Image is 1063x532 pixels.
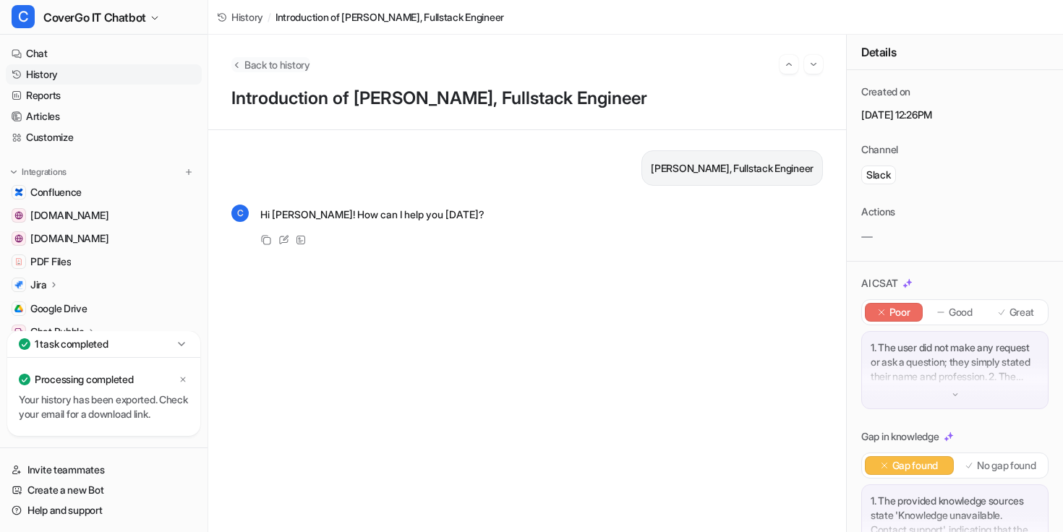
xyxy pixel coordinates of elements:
[268,9,271,25] span: /
[30,301,87,316] span: Google Drive
[6,228,202,249] a: support.atlassian.com[DOMAIN_NAME]
[19,392,189,421] p: Your history has been exported. Check your email for a download link.
[6,106,202,126] a: Articles
[35,372,133,387] p: Processing completed
[9,167,19,177] img: expand menu
[231,88,823,109] h1: Introduction of [PERSON_NAME], Fullstack Engineer
[861,142,898,157] p: Channel
[651,160,814,177] p: [PERSON_NAME], Fullstack Engineer
[6,64,202,85] a: History
[35,337,108,351] p: 1 task completed
[949,305,973,319] p: Good
[14,211,23,220] img: community.atlassian.com
[14,327,23,336] img: Chat Bubble
[244,57,310,72] span: Back to history
[861,429,939,444] p: Gap in knowledge
[780,55,798,74] button: Go to previous session
[6,252,202,272] a: PDF FilesPDF Files
[14,188,23,197] img: Confluence
[14,280,23,289] img: Jira
[231,57,310,72] button: Back to history
[6,43,202,64] a: Chat
[14,234,23,243] img: support.atlassian.com
[6,299,202,319] a: Google DriveGoogle Drive
[14,304,23,313] img: Google Drive
[231,205,249,222] span: C
[861,205,895,219] p: Actions
[22,166,67,178] p: Integrations
[861,85,910,99] p: Created on
[184,167,194,177] img: menu_add.svg
[861,276,898,291] p: AI CSAT
[30,278,47,292] p: Jira
[30,254,71,269] span: PDF Files
[30,208,108,223] span: [DOMAIN_NAME]
[260,206,484,223] p: Hi [PERSON_NAME]! How can I help you [DATE]?
[889,305,910,319] p: Poor
[276,9,504,25] span: Introduction of [PERSON_NAME], Fullstack Engineer
[12,5,35,28] span: C
[1009,305,1035,319] p: Great
[43,7,146,27] span: CoverGo IT Chatbot
[30,325,85,339] p: Chat Bubble
[217,9,263,25] a: History
[14,257,23,266] img: PDF Files
[6,182,202,202] a: ConfluenceConfluence
[6,127,202,147] a: Customize
[30,185,82,199] span: Confluence
[866,168,891,182] p: Slack
[6,165,71,179] button: Integrations
[30,231,108,246] span: [DOMAIN_NAME]
[6,460,202,480] a: Invite teammates
[231,9,263,25] span: History
[977,458,1036,473] p: No gap found
[804,55,823,74] button: Go to next session
[871,340,1039,384] p: 1. The user did not make any request or ask a question; they simply stated their name and profess...
[6,500,202,520] a: Help and support
[950,390,960,400] img: down-arrow
[892,458,938,473] p: Gap found
[6,480,202,500] a: Create a new Bot
[808,58,819,71] img: Next session
[847,35,1063,70] div: Details
[784,58,794,71] img: Previous session
[6,85,202,106] a: Reports
[6,205,202,226] a: community.atlassian.com[DOMAIN_NAME]
[861,108,1049,122] p: [DATE] 12:26PM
